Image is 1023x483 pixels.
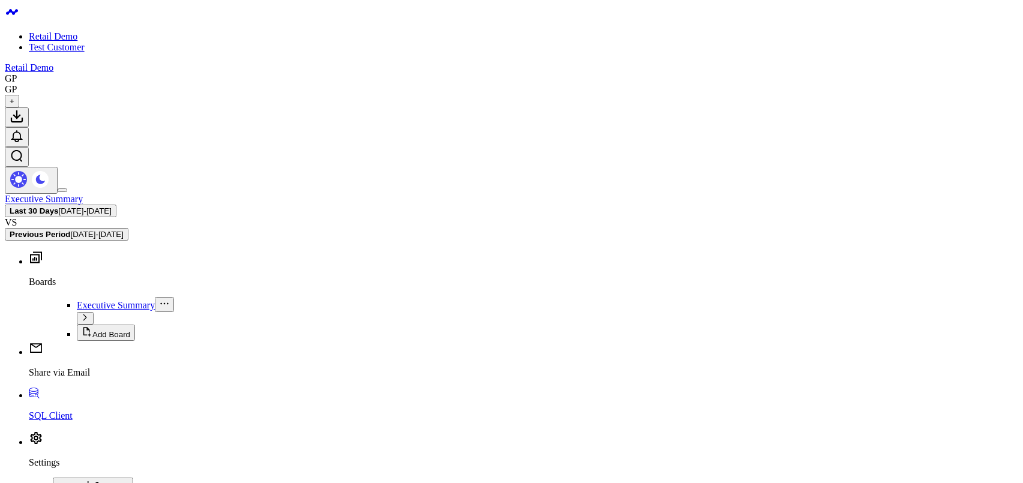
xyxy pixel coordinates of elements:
[29,277,1018,287] p: Boards
[5,228,128,241] button: Previous Period[DATE]-[DATE]
[77,300,155,310] a: Executive Summary
[10,230,70,239] b: Previous Period
[10,206,59,215] b: Last 30 Days
[5,62,53,73] a: Retail Demo
[10,97,14,106] span: +
[5,194,83,204] a: Executive Summary
[29,457,1018,468] p: Settings
[5,147,29,167] button: Open search
[5,205,116,217] button: Last 30 Days[DATE]-[DATE]
[5,95,19,107] button: +
[29,410,1018,421] p: SQL Client
[77,325,135,341] button: Add Board
[29,42,85,52] a: Test Customer
[29,367,1018,378] p: Share via Email
[29,31,77,41] a: Retail Demo
[5,73,17,84] div: GP
[59,206,112,215] span: [DATE] - [DATE]
[5,84,17,95] div: GP
[70,230,123,239] span: [DATE] - [DATE]
[5,217,1018,228] div: VS
[29,390,1018,421] a: SQL Client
